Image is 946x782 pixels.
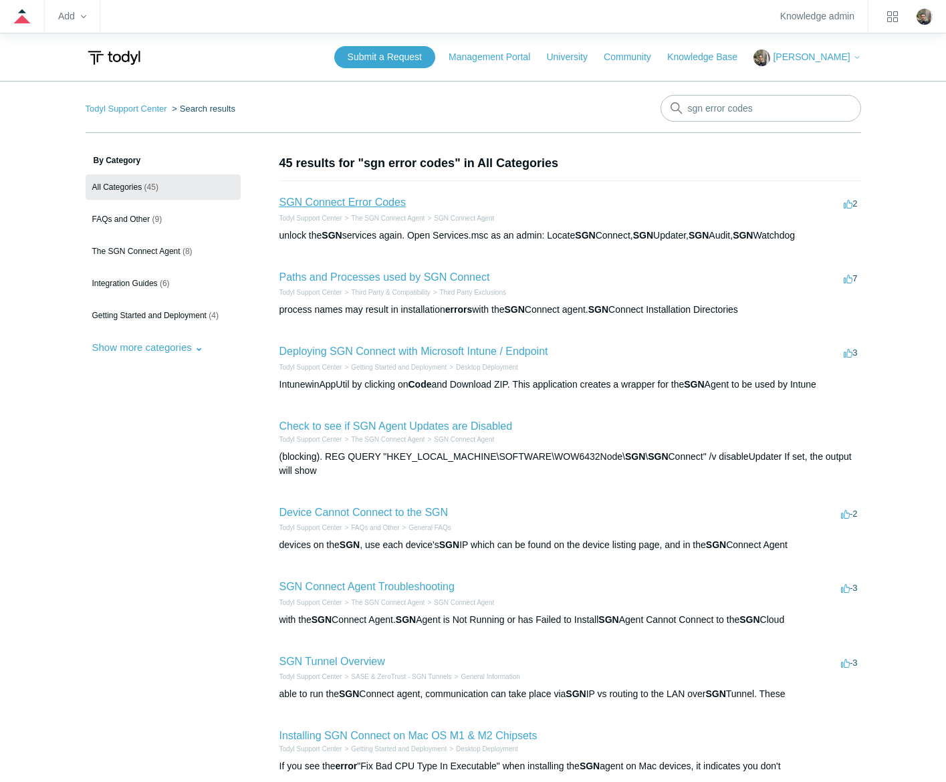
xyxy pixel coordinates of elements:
[279,287,342,297] li: Todyl Support Center
[351,524,399,531] a: FAQs and Other
[322,230,342,241] em: SGN
[86,271,241,296] a: Integration Guides (6)
[86,154,241,166] h3: By Category
[733,230,753,241] em: SGN
[917,9,933,25] zd-hc-trigger: Click your profile icon to open the profile menu
[279,524,342,531] a: Todyl Support Center
[648,451,668,462] em: SGN
[917,9,933,25] img: user avatar
[279,436,342,443] a: Todyl Support Center
[279,303,861,317] div: process names may result in installation with the Connect agent. Connect Installation Directories
[279,673,342,680] a: Todyl Support Center
[844,273,857,283] span: 7
[279,538,861,552] div: devices on the , use each device's IP which can be found on the device listing page, and in the C...
[279,346,548,357] a: Deploying SGN Connect with Microsoft Intune / Endpoint
[447,362,518,372] li: Desktop Deployment
[351,364,447,371] a: Getting Started and Deployment
[209,311,219,320] span: (4)
[351,436,425,443] a: The SGN Connect Agent
[160,279,170,288] span: (6)
[279,523,342,533] li: Todyl Support Center
[339,688,359,699] em: SGN
[434,215,494,222] a: SGN Connect Agent
[425,598,494,608] li: SGN Connect Agent
[431,287,506,297] li: Third Party Exclusions
[425,213,494,223] li: SGN Connect Agent
[739,614,759,625] em: SGN
[279,215,342,222] a: Todyl Support Center
[279,656,385,667] a: SGN Tunnel Overview
[434,436,494,443] a: SGN Connect Agent
[279,271,490,283] a: Paths and Processes used by SGN Connect
[279,362,342,372] li: Todyl Support Center
[279,599,342,606] a: Todyl Support Center
[58,13,86,20] zd-hc-trigger: Add
[279,450,861,478] div: (blocking). REG QUERY "HKEY_LOCAL_MACHINE\SOFTWARE\WOW6432Node\ \ Connect" /v disableUpdater If s...
[279,672,342,682] li: Todyl Support Center
[705,688,725,699] em: SGN
[351,673,451,680] a: SASE & ZeroTrust - SGN Tunnels
[456,745,518,753] a: Desktop Deployment
[92,311,207,320] span: Getting Started and Deployment
[351,599,425,606] a: The SGN Connect Agent
[144,182,158,192] span: (45)
[152,215,162,224] span: (9)
[342,523,399,533] li: FAQs and Other
[351,215,425,222] a: The SGN Connect Agent
[396,614,416,625] em: SGN
[575,230,595,241] em: SGN
[92,215,150,224] span: FAQs and Other
[86,239,241,264] a: The SGN Connect Agent (8)
[351,289,430,296] a: Third Party & Compatibility
[780,13,854,20] a: Knowledge admin
[279,289,342,296] a: Todyl Support Center
[86,335,210,360] button: Show more categories
[588,304,608,315] em: SGN
[92,247,181,256] span: The SGN Connect Agent
[279,744,342,754] li: Todyl Support Center
[841,658,858,668] span: -3
[452,672,520,682] li: General Information
[92,182,142,192] span: All Categories
[439,539,459,550] em: SGN
[447,744,518,754] li: Desktop Deployment
[844,199,857,209] span: 2
[580,761,600,771] em: SGN
[342,744,447,754] li: Getting Started and Deployment
[604,50,665,64] a: Community
[279,581,455,592] a: SGN Connect Agent Troubleshooting
[279,759,861,773] div: If you see the "Fix Bad CPU Type In Executable" when installing the agent on Mac devices, it indi...
[336,761,358,771] em: error
[86,207,241,232] a: FAQs and Other (9)
[312,614,332,625] em: SGN
[504,304,524,315] em: SGN
[279,507,449,518] a: Device Cannot Connect to the SGN
[425,434,494,444] li: SGN Connect Agent
[445,304,472,315] em: errors
[342,362,447,372] li: Getting Started and Deployment
[279,730,538,741] a: Installing SGN Connect on Mac OS M1 & M2 Chipsets
[841,583,858,593] span: -3
[684,379,704,390] em: SGN
[279,229,861,243] div: unlock the services again. Open Services.msc as an admin: Locate Connect, Updater, Audit, Watchdog
[461,673,519,680] a: General Information
[449,50,544,64] a: Management Portal
[279,420,513,432] a: Check to see if SGN Agent Updates are Disabled
[546,50,600,64] a: University
[169,104,235,114] li: Search results
[351,745,447,753] a: Getting Started and Deployment
[408,379,432,390] em: Code
[279,364,342,371] a: Todyl Support Center
[667,50,751,64] a: Knowledge Base
[340,539,360,550] em: SGN
[279,613,861,627] div: with the Connect Agent. Agent is Not Running or has Failed to Install Agent Cannot Connect to the...
[334,46,435,68] a: Submit a Request
[279,434,342,444] li: Todyl Support Center
[400,523,451,533] li: General FAQs
[408,524,451,531] a: General FAQs
[661,95,861,122] input: Search
[279,213,342,223] li: Todyl Support Center
[456,364,518,371] a: Desktop Deployment
[434,599,494,606] a: SGN Connect Agent
[342,672,451,682] li: SASE & ZeroTrust - SGN Tunnels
